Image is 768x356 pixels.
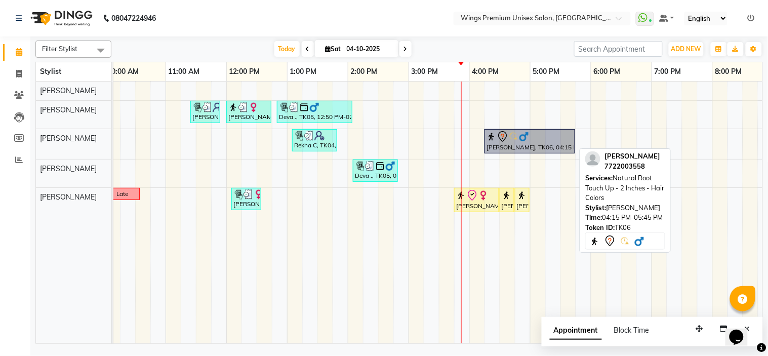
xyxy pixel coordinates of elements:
div: [PERSON_NAME], TK03, 12:05 PM-12:35 PM, Forehead - THREADING,Eyebrow - THREADING [232,189,260,209]
div: Late [116,189,128,199]
div: Rekha C, TK04, 01:05 PM-01:50 PM, Hair Cut - [DEMOGRAPHIC_DATA] (Wash & Styling) - Hair Styling - 1 [293,131,336,150]
a: 3:00 PM [409,64,441,79]
div: [PERSON_NAME], TK07, 03:45 PM-04:30 PM, Rica Full Waxing Package (FA,[GEOGRAPHIC_DATA] & UA) [455,189,498,211]
div: [PERSON_NAME], TK07, 04:30 PM-04:45 PM, Eyebrow - THREADING [501,189,513,211]
input: Search Appointment [574,41,663,57]
span: ADD NEW [671,45,701,53]
span: Token ID: [585,223,615,231]
span: Services: [585,174,613,182]
span: Sat [323,45,344,53]
button: ADD NEW [669,42,704,56]
a: 4:00 PM [470,64,502,79]
div: [PERSON_NAME] [585,203,665,213]
span: Block Time [614,326,650,335]
span: [PERSON_NAME] [40,105,97,114]
a: 1:00 PM [288,64,319,79]
span: Stylist [40,67,61,76]
span: [PERSON_NAME] [40,192,97,202]
span: Today [274,41,300,57]
div: [PERSON_NAME], TK02, 12:00 PM-12:45 PM, Hair Cut - [DEMOGRAPHIC_DATA] (Wash & Styling) - Hair Sty... [227,102,270,122]
div: 7722003558 [604,162,660,172]
span: Appointment [550,322,602,340]
a: 8:00 PM [713,64,745,79]
span: Natural Root Touch Up - 2 Inches - Hair Colors [585,174,664,202]
div: Deva ., TK05, 12:50 PM-02:05 PM, Hair Cut - [DEMOGRAPHIC_DATA] (Wash & Styling - Hair Styling - 3... [278,102,351,122]
div: Deva ., TK05, 02:05 PM-02:50 PM, Foot Massage [354,161,397,180]
span: Stylist: [585,204,606,212]
input: 2025-10-04 [344,42,394,57]
a: 6:00 PM [591,64,623,79]
div: 04:15 PM-05:45 PM [585,213,665,223]
a: 5:00 PM [531,64,562,79]
iframe: chat widget [725,315,758,346]
a: 11:00 AM [166,64,203,79]
span: [PERSON_NAME] [40,86,97,95]
span: [PERSON_NAME] [604,152,660,160]
a: 2:00 PM [348,64,380,79]
span: [PERSON_NAME] [40,164,97,173]
div: [PERSON_NAME], TK06, 04:15 PM-05:45 PM, Natural Root Touch Up - 2 Inches - Hair Colors [486,131,574,152]
span: [PERSON_NAME] [40,134,97,143]
div: TK06 [585,223,665,233]
a: 7:00 PM [652,64,684,79]
img: profile [585,151,600,167]
span: Time: [585,213,602,221]
img: logo [26,4,95,32]
div: [PERSON_NAME], TK01, 11:25 AM-11:55 AM, Kids Hair Cut - Boy (Without Wash) - Hair Styling - 4 [191,102,219,122]
b: 08047224946 [111,4,156,32]
a: 10:00 AM [105,64,142,79]
div: [PERSON_NAME], TK07, 04:45 PM-05:00 PM, Forehead - THREADING [516,189,529,211]
span: Filter Stylist [42,45,77,53]
a: 12:00 PM [227,64,263,79]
